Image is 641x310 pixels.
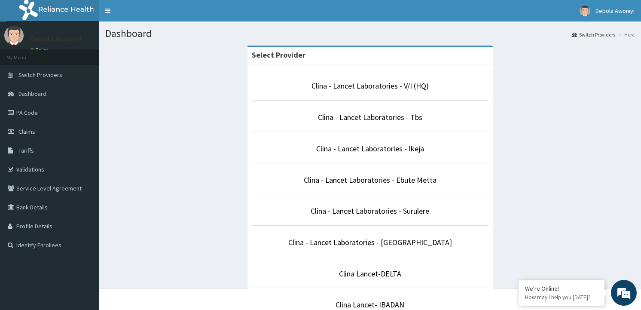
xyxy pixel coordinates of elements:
[311,206,429,216] a: Clina - Lancet Laboratories - Surulere
[525,294,598,301] p: How may I help you today?
[336,300,404,310] a: Clina Lancet- IBADAN
[18,71,62,79] span: Switch Providers
[288,237,452,247] a: Clina - Lancet Laboratories - [GEOGRAPHIC_DATA]
[339,269,401,279] a: Clina Lancet-DELTA
[18,90,46,98] span: Dashboard
[4,26,24,45] img: User Image
[30,47,51,53] a: Online
[105,28,635,39] h1: Dashboard
[316,144,424,153] a: Clina - Lancet Laboratories - Ikeja
[525,285,598,292] div: We're Online!
[580,6,590,16] img: User Image
[595,7,635,15] span: Debola Awoniyi
[18,128,35,135] span: Claims
[318,112,422,122] a: Clina - Lancet Laboratories - Tbs
[304,175,436,185] a: Clina - Lancet Laboratories - Ebute Metta
[18,147,34,154] span: Tariffs
[30,35,81,43] p: Debola Awoniyi
[616,31,635,38] li: Here
[311,81,429,91] a: Clina - Lancet Laboratories - V/I (HQ)
[572,31,615,38] a: Switch Providers
[252,50,305,60] strong: Select Provider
